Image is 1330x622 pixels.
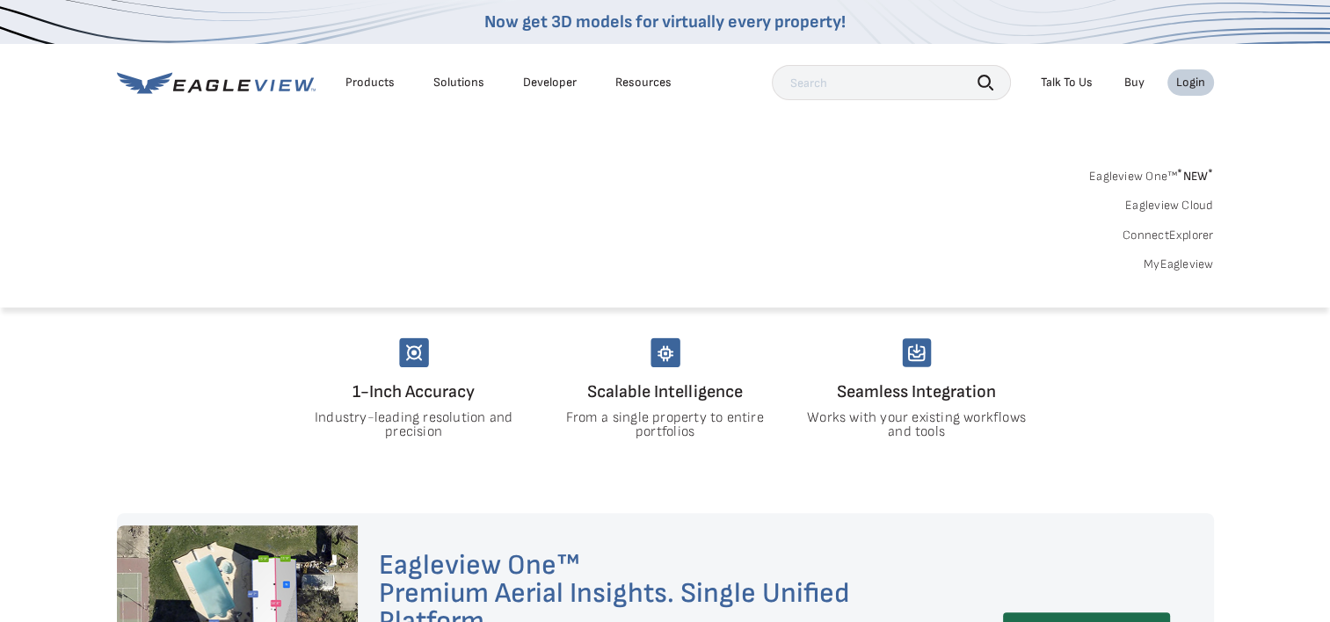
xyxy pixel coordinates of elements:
img: unmatched-accuracy.svg [399,337,429,367]
span: NEW [1177,169,1213,184]
a: Now get 3D models for virtually every property! [484,11,846,33]
p: Industry-leading resolution and precision [302,411,525,439]
div: Talk To Us [1041,75,1093,90]
div: Resources [615,75,672,90]
img: scalable-intelligency.svg [650,337,680,367]
p: From a single property to entire portfolios [554,411,776,439]
div: Solutions [433,75,484,90]
div: Products [345,75,395,90]
a: Eagleview One™*NEW* [1089,163,1214,184]
a: Eagleview Cloud [1125,198,1214,213]
input: Search [772,65,1011,100]
div: Login [1176,75,1205,90]
img: seamless-integration.svg [902,337,932,367]
p: Works with your existing workflows and tools [805,411,1028,439]
a: Developer [523,75,577,90]
a: Buy [1124,75,1145,90]
h4: Scalable Intelligence [554,378,777,406]
h4: Seamless Integration [805,378,1028,406]
h4: 1-Inch Accuracy [302,378,526,406]
a: MyEagleview [1144,257,1214,272]
a: ConnectExplorer [1123,228,1214,243]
